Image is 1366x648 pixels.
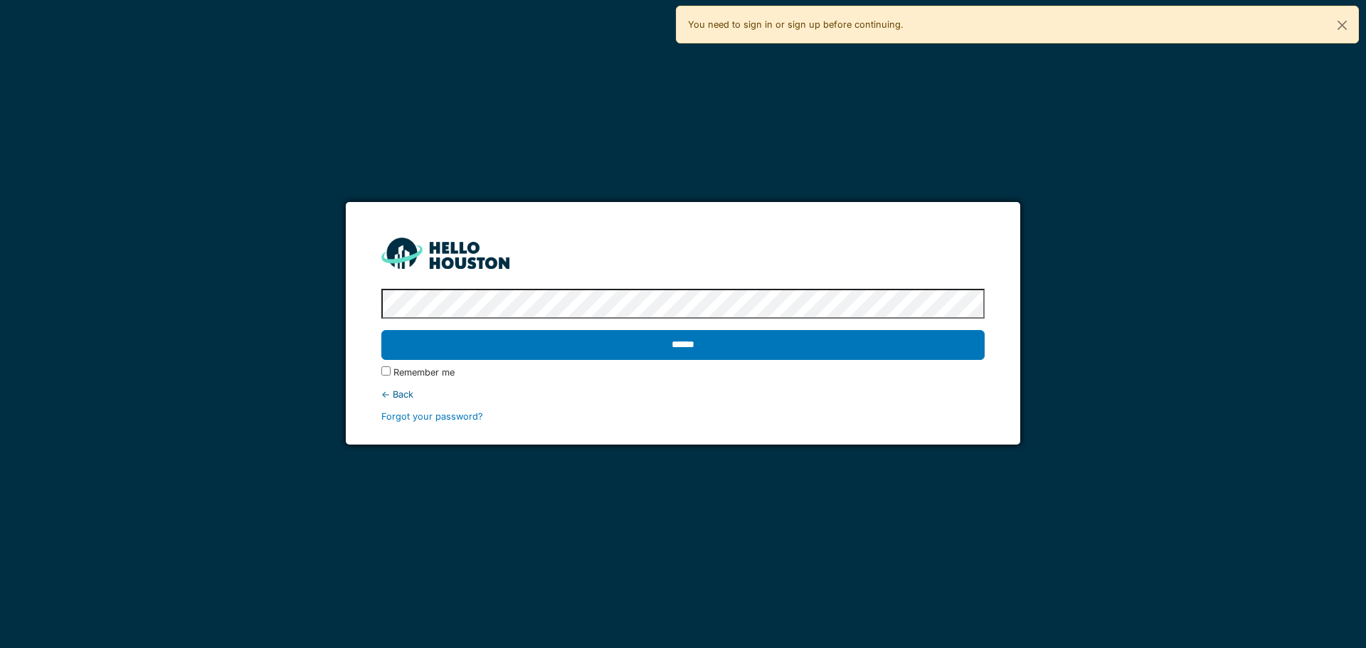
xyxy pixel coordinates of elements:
img: HH_line-BYnF2_Hg.png [381,238,509,268]
div: You need to sign in or sign up before continuing. [676,6,1359,43]
div: ← Back [381,388,984,401]
button: Close [1326,6,1358,44]
a: Forgot your password? [381,411,483,422]
label: Remember me [393,366,455,379]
